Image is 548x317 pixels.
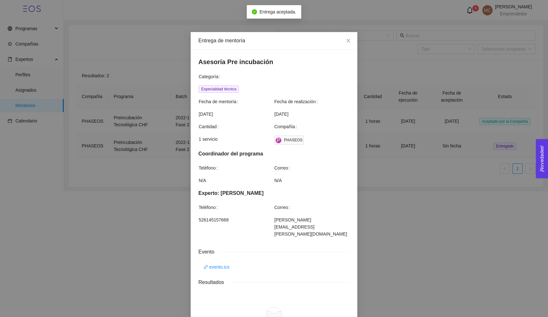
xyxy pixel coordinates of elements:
[199,177,274,184] span: N/A
[274,123,299,130] span: Compañía
[199,136,274,143] span: 1 servicio
[198,150,350,158] div: Coordinador del programa
[203,265,208,269] span: link
[346,38,351,43] span: close
[536,139,548,178] button: Open Feedback Widget
[260,9,296,14] span: Entrega aceptada.
[199,111,274,118] span: [DATE]
[284,137,303,143] div: PHASEOS
[203,263,229,271] a: link evento.ics
[199,86,239,93] span: Especialidad técnica
[198,248,220,256] span: Evento
[339,32,357,50] button: Close
[252,9,257,14] span: check-circle
[199,73,223,80] span: Categoría
[274,216,349,238] span: [PERSON_NAME][EMAIL_ADDRESS][PERSON_NAME][DOMAIN_NAME]
[274,177,349,184] span: N/A
[277,138,280,143] span: P
[199,216,274,223] span: 526145157668
[199,164,220,171] span: Teléfono
[199,98,241,105] span: Fecha de mentoría
[199,204,220,211] span: Teléfono
[198,37,350,44] div: Entrega de mentoría
[199,123,221,130] span: Cantidad
[274,98,320,105] span: Fecha de realización
[198,57,350,66] h4: Asesoría Pre incubación
[274,204,293,211] span: Correo
[274,164,293,171] span: Correo
[274,111,349,118] span: [DATE]
[198,189,350,197] div: Experto: [PERSON_NAME]
[198,278,229,286] span: Resultados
